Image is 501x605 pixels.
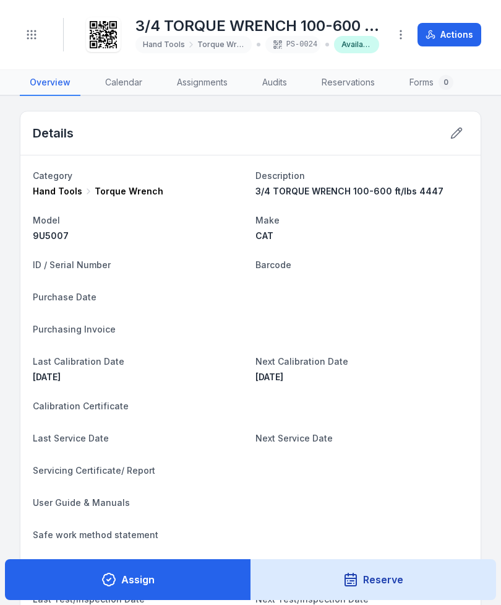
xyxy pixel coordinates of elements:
span: Purchasing Invoice [33,324,116,334]
a: Forms0 [400,70,463,96]
span: Torque Wrench [95,185,163,198]
span: Last Calibration Date [33,356,124,367]
span: 3/4 TORQUE WRENCH 100-600 ft/lbs 4447 [255,186,443,196]
span: CAT [255,230,273,241]
div: 0 [439,75,453,90]
div: PS-0024 [265,36,320,53]
span: User Guide & Manuals [33,497,130,508]
span: Next Calibration Date [255,356,348,367]
span: Safe work method statement [33,529,158,540]
span: Make [255,215,280,225]
button: Assign [5,559,251,600]
a: Assignments [167,70,238,96]
span: Servicing Certificate/ Report [33,465,155,476]
span: ID / Serial Number [33,259,111,270]
span: 9U5007 [33,230,69,241]
a: Reservations [312,70,385,96]
time: 13/3/2025, 12:00:00 am [33,372,61,382]
span: [DATE] [33,372,61,382]
span: [DATE] [255,372,283,382]
span: Next Service Date [255,433,333,443]
span: Description [255,170,305,181]
span: Hand Tools [33,185,82,198]
span: Last Service Date [33,433,109,443]
button: Reserve [250,559,497,600]
h1: 3/4 TORQUE WRENCH 100-600 ft/lbs 4447 [135,16,379,36]
a: Audits [252,70,297,96]
a: Calendar [95,70,152,96]
a: Overview [20,70,80,96]
h2: Details [33,124,74,142]
div: Available [334,36,379,53]
span: Model [33,215,60,225]
span: Torque Wrench [197,40,244,50]
span: Hand Tools [143,40,185,50]
button: Actions [417,23,481,46]
span: Purchase Date [33,292,96,302]
span: Category [33,170,72,181]
button: Toggle navigation [20,23,43,46]
span: Barcode [255,259,291,270]
time: 13/9/2025, 12:00:00 am [255,372,283,382]
span: Calibration Certificate [33,401,129,411]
